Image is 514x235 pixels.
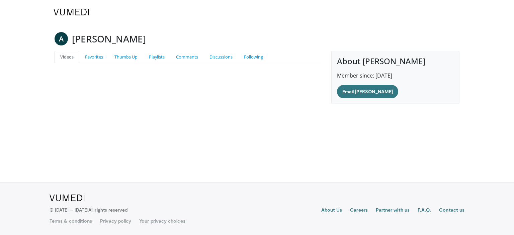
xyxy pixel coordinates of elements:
[50,207,128,213] p: © [DATE] – [DATE]
[170,51,204,63] a: Comments
[50,195,85,201] img: VuMedi Logo
[139,218,185,224] a: Your privacy choices
[337,56,454,66] h4: About [PERSON_NAME]
[337,72,454,80] p: Member since: [DATE]
[238,51,269,63] a: Following
[350,207,368,215] a: Careers
[337,85,398,98] a: Email [PERSON_NAME]
[55,51,79,63] a: Videos
[439,207,464,215] a: Contact us
[54,9,89,15] img: VuMedi Logo
[72,32,146,45] h3: [PERSON_NAME]
[204,51,238,63] a: Discussions
[55,32,68,45] a: A
[143,51,170,63] a: Playlists
[418,207,431,215] a: F.A.Q.
[88,207,127,213] span: All rights reserved
[109,51,143,63] a: Thumbs Up
[321,207,342,215] a: About Us
[79,51,109,63] a: Favorites
[100,218,131,224] a: Privacy policy
[50,218,92,224] a: Terms & conditions
[376,207,410,215] a: Partner with us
